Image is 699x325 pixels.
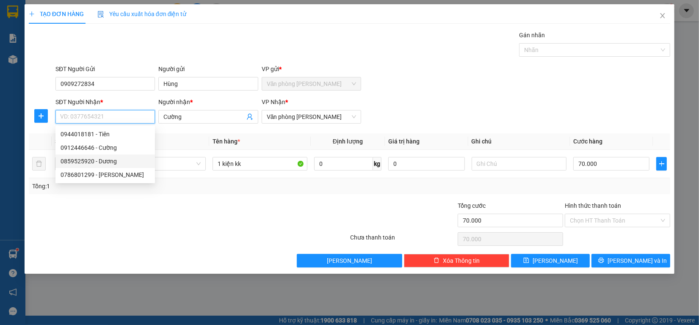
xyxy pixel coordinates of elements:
span: Xóa Thông tin [443,256,480,265]
button: printer[PERSON_NAME] và In [591,254,670,267]
span: Giá trị hàng [388,138,420,145]
div: 0944018181 - Tiên [55,127,155,141]
span: save [523,257,529,264]
span: TẠO ĐƠN HÀNG [29,11,84,17]
div: Tổng: 1 [32,182,270,191]
button: deleteXóa Thông tin [404,254,509,267]
span: Tên hàng [213,138,240,145]
span: printer [598,257,604,264]
span: delete [434,257,439,264]
div: 0944018181 - Tiên [61,129,150,139]
span: Văn phòng Vũ Linh [267,110,356,123]
span: plus [657,160,666,167]
div: 0859525920 - Dương [61,157,150,166]
div: SĐT Người Nhận [55,97,155,107]
label: Hình thức thanh toán [565,202,621,209]
button: Close [651,4,674,28]
div: Người nhận [158,97,258,107]
span: user-add [246,113,253,120]
button: save[PERSON_NAME] [511,254,590,267]
div: 0859525920 - Dương [55,154,155,168]
div: Người gửi [158,64,258,74]
input: 0 [388,157,465,171]
button: plus [656,157,667,171]
div: 0786801299 - Huỳnh [55,168,155,182]
div: VP gửi [262,64,361,74]
img: icon [97,11,104,18]
span: VP Nhận [262,99,285,105]
span: kg [373,157,381,171]
button: [PERSON_NAME] [297,254,402,267]
span: Khác [116,157,201,170]
span: Tổng cước [458,202,486,209]
span: [PERSON_NAME] [327,256,372,265]
span: close [659,12,666,19]
div: 0912446646 - Cường [55,141,155,154]
span: [PERSON_NAME] và In [608,256,667,265]
input: Ghi Chú [472,157,566,171]
span: [PERSON_NAME] [533,256,578,265]
span: Định lượng [333,138,363,145]
div: Chưa thanh toán [349,233,456,248]
span: plus [29,11,35,17]
div: SĐT Người Gửi [55,64,155,74]
span: Cước hàng [573,138,602,145]
button: plus [34,109,48,123]
input: VD: Bàn, Ghế [213,157,307,171]
th: Ghi chú [468,133,570,150]
div: 0912446646 - Cường [61,143,150,152]
span: Yêu cầu xuất hóa đơn điện tử [97,11,187,17]
div: 0786801299 - [PERSON_NAME] [61,170,150,179]
button: delete [32,157,46,171]
label: Gán nhãn [519,32,545,39]
span: plus [35,113,47,119]
span: Văn phòng Cao Thắng [267,77,356,90]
